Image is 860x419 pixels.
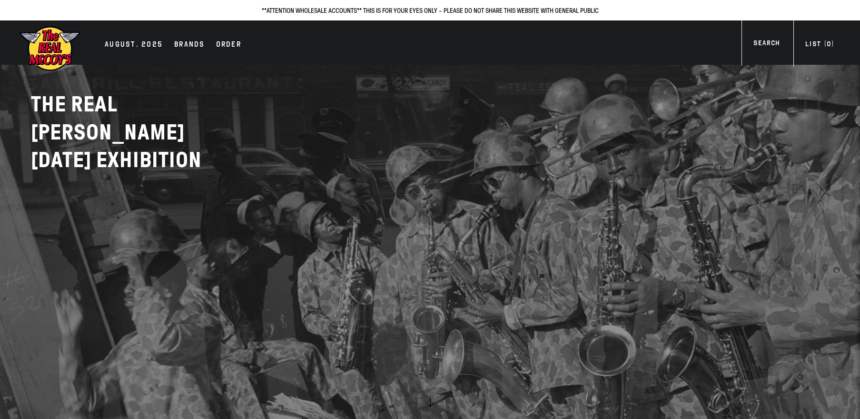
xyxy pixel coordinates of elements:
p: [DATE] EXHIBITION [31,146,269,174]
div: Brands [174,39,205,52]
img: mccoys-exhibition [19,25,81,72]
span: 0 [827,40,831,48]
p: **ATTENTION WHOLESALE ACCOUNTS** THIS IS FOR YOUR EYES ONLY - PLEASE DO NOT SHARE THIS WEBSITE WI... [10,5,850,16]
div: Order [216,39,241,52]
div: Search [753,38,780,51]
a: Search [741,38,791,51]
a: List (0) [793,39,846,52]
div: AUGUST. 2025 [105,39,163,52]
div: List ( ) [805,39,834,52]
a: Order [211,39,246,52]
h2: THE REAL [PERSON_NAME] [31,90,269,174]
a: AUGUST. 2025 [100,39,168,52]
